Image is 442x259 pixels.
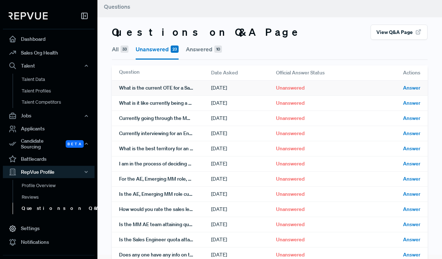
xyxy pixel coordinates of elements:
span: Unanswered [276,130,305,137]
button: Candidate Sourcing Beta [3,136,95,152]
button: View Q&A Page [371,25,428,40]
span: Unanswered [276,190,305,198]
button: Unanswered [136,40,179,60]
a: Questions on Q&A [13,203,104,214]
div: Candidate Sourcing [3,136,95,152]
span: 23 [171,46,179,53]
div: [DATE] [211,217,276,232]
span: Unanswered [276,84,305,92]
span: Unanswered [276,115,305,122]
a: Talent Data [13,74,104,85]
div: [DATE] [211,141,276,156]
span: Answer [403,206,420,213]
a: Reviews [13,191,104,203]
span: Unanswered [276,236,305,243]
a: Sales Org Health [3,46,95,60]
a: Settings [3,222,95,236]
div: [DATE] [211,81,276,95]
img: RepVue [9,12,48,20]
span: Unanswered [276,145,305,152]
span: Answer [403,160,420,168]
a: View Q&A Page [371,28,428,35]
div: [DATE] [211,172,276,186]
a: Notifications [3,236,95,249]
div: Currently going through the MM AE interview process and next interview is a final chat with a VP ... [119,111,211,126]
div: [DATE] [211,202,276,217]
span: Answer [403,84,420,92]
span: Questions [104,3,130,10]
span: Unanswered [276,175,305,183]
button: RepVue Profile [3,166,95,178]
span: Answer [403,115,420,122]
span: Answer [403,175,420,183]
div: Is the Sales Engineer quota attainment accurate? it says ~83% of the team is hitting. [119,232,211,247]
span: Answer [403,236,420,243]
span: Answer [403,130,420,137]
button: Talent [3,60,95,72]
div: How would you rate the sales leadership at Motive? Are they competent? [119,202,211,217]
div: Date Asked [211,65,276,80]
span: Answer [403,221,420,228]
button: All [112,40,128,59]
div: What is the best territory for an Enterprise AE (West, [GEOGRAPHIC_DATA], etc)? Are Enterprise AE... [119,141,211,156]
span: Beta [66,140,84,148]
h3: Questions on Q&A Page [112,26,302,38]
div: Currently interviewing for an Enterprise AE role. The Motive recruiter I had my initial call with... [119,126,211,141]
div: [DATE] [211,156,276,171]
a: Dashboard [3,32,95,46]
span: Unanswered [276,99,305,107]
div: Official Answer Status [276,65,363,80]
div: Question [119,65,211,80]
span: Unanswered [276,221,305,228]
div: I am in the process of deciding between Motive and another company for Emerging MM. can you pleas... [119,156,211,171]
button: Answered [186,40,222,59]
span: Answer [403,145,420,152]
a: Profile Overview [13,180,104,191]
a: Applicants [3,122,95,136]
div: For the AE, Emerging MM role, what are the average deal sizes and how long is the average sales c... [119,172,211,186]
a: Talent Profiles [13,85,104,97]
div: Is the AE, Emerging MM role cut throat? If so, has that type of sales culture shifted this year o... [119,187,211,202]
span: Unanswered [276,206,305,213]
div: What is the current OTE for a Sales Engineer in the SMB (Commercial) space? [119,81,211,95]
div: [DATE] [211,96,276,111]
div: Actions [363,65,420,80]
div: Is the MM AE team attaining quota? I've seen reviews on RepVue, but other resources claim otherwi... [119,217,211,232]
div: [DATE] [211,111,276,126]
div: [DATE] [211,187,276,202]
span: Answer [403,99,420,107]
span: Unanswered [276,160,305,168]
span: 33 [121,46,128,53]
span: 10 [214,46,222,53]
div: What is it like currently being a Mid Market AE? [119,96,211,111]
button: Jobs [3,110,95,122]
a: Battlecards [3,152,95,166]
div: [DATE] [211,232,276,247]
span: Unanswered [276,251,305,259]
a: Talent Competitors [13,96,104,108]
span: Answer [403,190,420,198]
span: Answer [403,251,420,259]
div: [DATE] [211,126,276,141]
